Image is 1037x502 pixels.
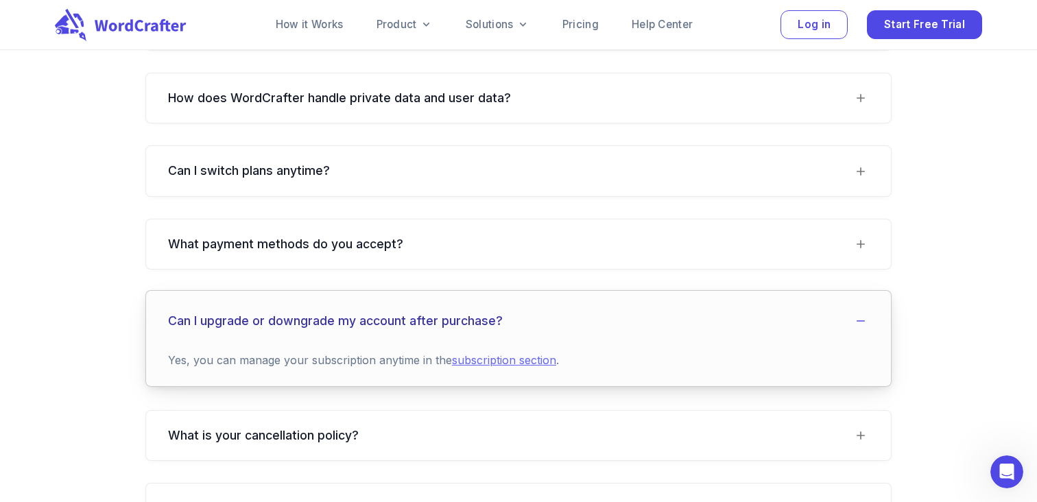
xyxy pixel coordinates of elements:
[168,163,330,179] h6: Can I switch plans anytime?
[466,16,529,33] a: Solutions
[168,427,359,444] h6: What is your cancellation policy?
[798,16,831,34] span: Log in
[452,353,556,367] a: subscription section
[867,10,982,40] button: Start Free Trial
[146,146,891,195] div: Can I switch plans anytime?
[168,236,403,252] h6: What payment methods do you accept?
[168,351,869,370] p: Yes, you can manage your subscription anytime in the .
[146,219,891,269] div: What payment methods do you accept?
[990,455,1023,488] iframe: Intercom live chat
[562,16,599,33] a: Pricing
[146,411,891,460] div: What is your cancellation policy?
[146,73,891,123] div: How does WordCrafter handle private data and user data?
[780,10,848,40] button: Log in
[884,16,965,34] span: Start Free Trial
[377,16,433,33] a: Product
[632,16,693,33] a: Help Center
[276,16,344,33] a: How it Works
[146,291,891,351] div: Can I upgrade or downgrade my account after purchase?
[168,90,511,106] h6: How does WordCrafter handle private data and user data?
[168,313,503,329] h6: Can I upgrade or downgrade my account after purchase?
